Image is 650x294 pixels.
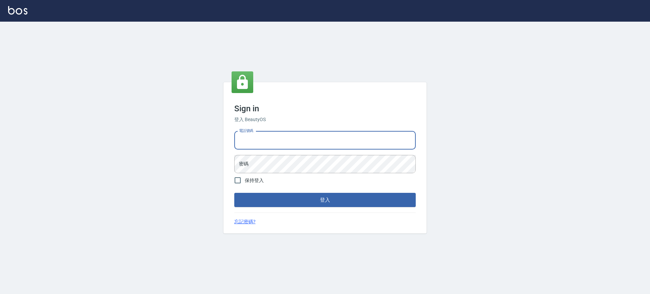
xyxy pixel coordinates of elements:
a: 忘記密碼? [234,218,256,225]
label: 電話號碼 [239,128,253,133]
img: Logo [8,6,27,15]
h6: 登入 BeautyOS [234,116,416,123]
h3: Sign in [234,104,416,113]
span: 保持登入 [245,177,264,184]
button: 登入 [234,193,416,207]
